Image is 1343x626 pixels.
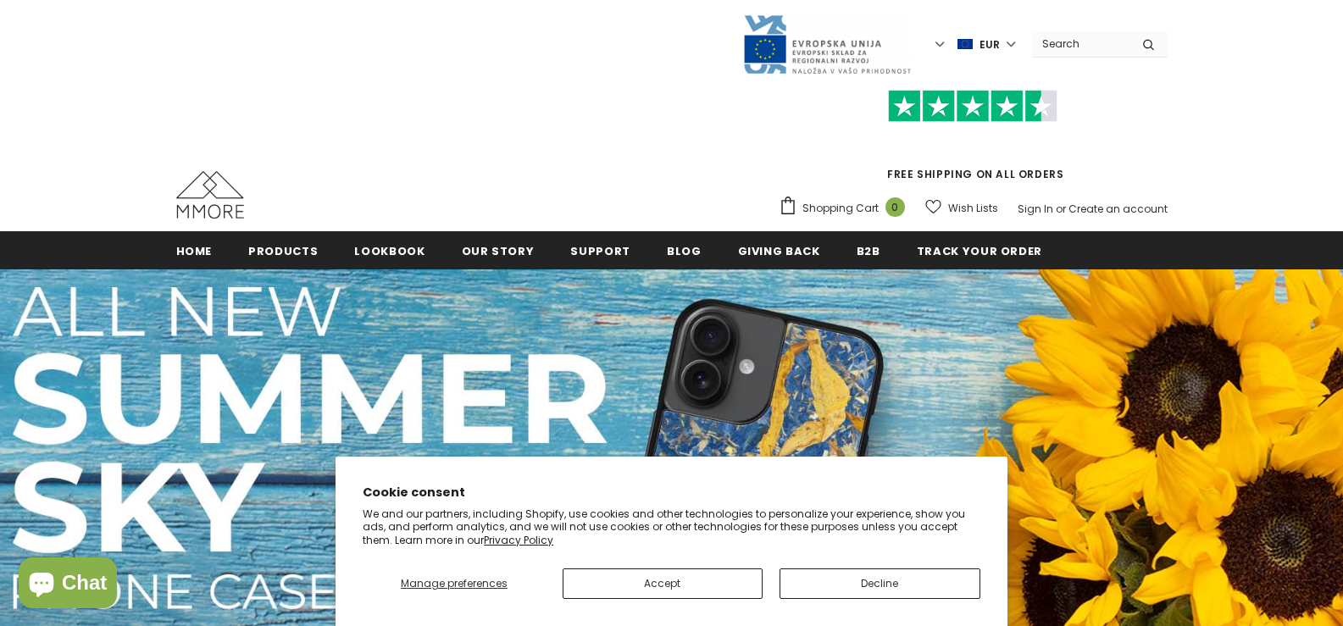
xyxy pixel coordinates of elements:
[248,243,318,259] span: Products
[917,231,1042,269] a: Track your order
[780,568,980,599] button: Decline
[779,122,1168,166] iframe: Customer reviews powered by Trustpilot
[742,36,912,51] a: Javni Razpis
[980,36,1000,53] span: EUR
[176,171,244,219] img: MMORE Cases
[484,533,553,547] a: Privacy Policy
[948,200,998,217] span: Wish Lists
[1056,202,1066,216] span: or
[667,231,702,269] a: Blog
[354,243,425,259] span: Lookbook
[888,90,1057,123] img: Trust Pilot Stars
[802,200,879,217] span: Shopping Cart
[925,193,998,223] a: Wish Lists
[667,243,702,259] span: Blog
[1018,202,1053,216] a: Sign In
[1068,202,1168,216] a: Create an account
[176,243,213,259] span: Home
[462,243,535,259] span: Our Story
[570,231,630,269] a: support
[738,231,820,269] a: Giving back
[738,243,820,259] span: Giving back
[14,557,122,612] inbox-online-store-chat: Shopify online store chat
[363,484,980,501] h2: Cookie consent
[354,231,425,269] a: Lookbook
[1032,31,1129,56] input: Search Site
[917,243,1042,259] span: Track your order
[176,231,213,269] a: Home
[857,243,880,259] span: B2B
[401,576,508,590] span: Manage preferences
[563,568,763,599] button: Accept
[857,231,880,269] a: B2B
[363,568,545,599] button: Manage preferences
[570,243,630,259] span: support
[462,231,535,269] a: Our Story
[363,507,980,547] p: We and our partners, including Shopify, use cookies and other technologies to personalize your ex...
[885,197,905,217] span: 0
[742,14,912,75] img: Javni Razpis
[779,196,913,221] a: Shopping Cart 0
[779,97,1168,181] span: FREE SHIPPING ON ALL ORDERS
[248,231,318,269] a: Products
